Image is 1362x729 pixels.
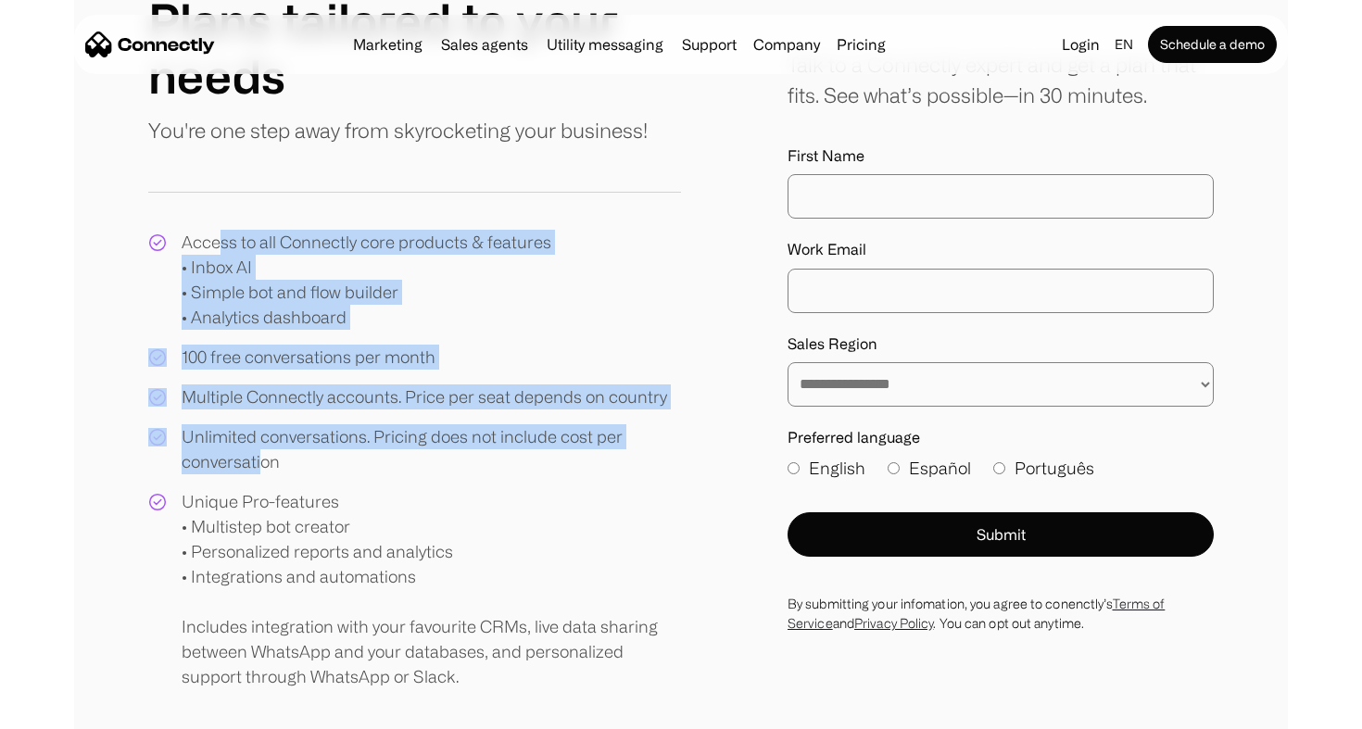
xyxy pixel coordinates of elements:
div: Company [748,31,826,57]
div: By submitting your infomation, you agree to conenctly’s and . You can opt out anytime. [788,594,1214,633]
input: Español [888,462,900,474]
div: en [1115,31,1133,57]
label: Español [888,456,971,481]
label: Preferred language [788,429,1214,446]
aside: Language selected: English [19,695,111,723]
a: Sales agents [434,37,536,52]
input: English [788,462,800,474]
label: First Name [788,147,1214,165]
div: en [1107,31,1144,57]
div: Talk to a Connectly expert and get a plan that fits. See what’s possible—in 30 minutes. [788,49,1214,110]
div: Company [753,31,820,57]
a: Login [1054,31,1107,57]
a: Terms of Service [788,597,1165,630]
a: Pricing [829,37,893,52]
label: Português [993,456,1094,481]
label: Work Email [788,241,1214,258]
button: Submit [788,512,1214,557]
a: home [85,31,215,58]
a: Support [675,37,744,52]
div: Multiple Connectly accounts. Price per seat depends on country [182,384,667,409]
div: Access to all Connectly core products & features • Inbox AI • Simple bot and flow builder • Analy... [182,230,551,330]
label: Sales Region [788,335,1214,353]
a: Marketing [346,37,430,52]
input: Português [993,462,1005,474]
a: Utility messaging [539,37,671,52]
div: Unlimited conversations. Pricing does not include cost per conversation [182,424,681,474]
div: Unique Pro-features • Multistep bot creator • Personalized reports and analytics • Integrations a... [182,489,681,689]
label: English [788,456,865,481]
ul: Language list [37,697,111,723]
a: Privacy Policy [854,616,933,630]
a: Schedule a demo [1148,26,1277,63]
div: 100 free conversations per month [182,345,435,370]
p: You're one step away from skyrocketing your business! [148,115,648,145]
